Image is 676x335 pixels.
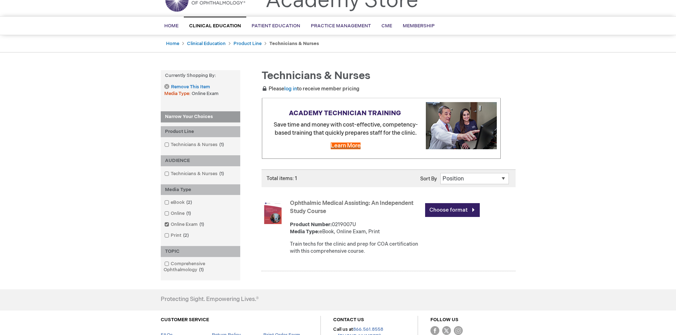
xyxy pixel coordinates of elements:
[262,86,359,92] span: Please to receive member pricing
[161,70,240,81] strong: Currently Shopping by:
[161,155,240,166] div: AUDIENCE
[161,296,259,303] h4: Protecting Sight. Empowering Lives.®
[289,110,401,117] strong: ACADEMY TECHNICIAN TRAINING
[333,317,364,323] a: CONTACT US
[426,102,497,149] img: Explore cost-effective Academy technician training programs
[262,201,284,224] img: Ophthalmic Medical Assisting: An Independent Study Course
[185,200,194,205] span: 2
[171,84,210,90] span: Remove This Item
[290,222,332,228] strong: Product Number:
[164,91,192,96] span: Media Type
[197,267,205,273] span: 1
[163,210,194,217] a: Online1
[420,176,437,182] label: Sort By
[163,199,195,206] a: eBook2
[161,184,240,195] div: Media Type
[290,200,413,215] a: Ophthalmic Medical Assisting: An Independent Study Course
[252,23,300,29] span: Patient Education
[233,41,262,46] a: Product Line
[189,23,241,29] span: Clinical Education
[290,221,422,235] div: 0219007U eBook, Online Exam, Print
[163,221,207,228] a: Online Exam1
[430,317,458,323] a: FOLLOW US
[454,326,463,335] img: instagram
[290,241,422,255] div: Train techs for the clinic and prep for COA certification with this comprehensive course.
[331,143,361,149] a: Learn More
[163,141,227,148] a: Technicians & Nurses1
[269,41,319,46] strong: Technicians & Nurses
[311,23,371,29] span: Practice Management
[187,41,226,46] a: Clinical Education
[164,84,210,90] a: Remove This Item
[381,23,392,29] span: CME
[218,142,226,147] span: 1
[425,203,480,217] a: Choose format
[161,111,240,123] strong: Narrow Your Choices
[161,246,240,257] div: TOPIC
[266,121,497,138] p: Save time and money with cost-effective, competency-based training that quickly prepares staff fo...
[185,211,193,216] span: 1
[262,69,370,82] span: Technicians & Nurses
[163,171,227,177] a: Technicians & Nurses1
[266,175,297,182] span: Total items: 1
[166,41,179,46] a: Home
[442,326,451,335] img: Twitter
[192,91,219,96] span: Online Exam
[164,23,178,29] span: Home
[290,229,319,235] strong: Media Type:
[163,261,238,273] a: Comprehensive Ophthalmology1
[353,326,383,332] a: 866.561.8558
[161,126,240,137] div: Product Line
[430,326,439,335] img: Facebook
[284,86,297,92] a: log in
[163,232,192,239] a: Print2
[198,222,206,227] span: 1
[181,233,191,238] span: 2
[403,23,435,29] span: Membership
[218,171,226,177] span: 1
[161,317,209,323] a: CUSTOMER SERVICE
